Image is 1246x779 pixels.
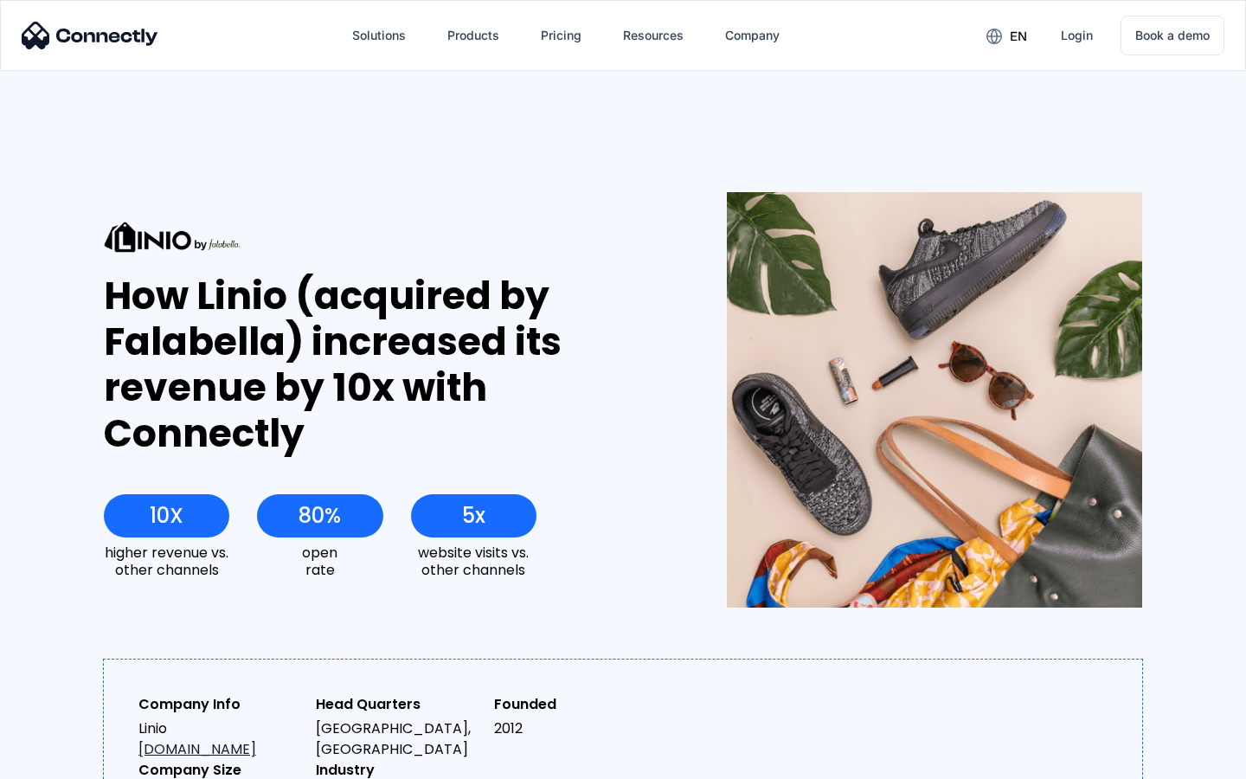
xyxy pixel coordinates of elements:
a: [DOMAIN_NAME] [138,739,256,759]
div: 5x [462,504,485,528]
ul: Language list [35,749,104,773]
div: Login [1061,23,1093,48]
div: Founded [494,694,658,715]
a: Book a demo [1121,16,1224,55]
div: Head Quarters [316,694,479,715]
div: 10X [150,504,183,528]
div: Solutions [352,23,406,48]
div: How Linio (acquired by Falabella) increased its revenue by 10x with Connectly [104,274,664,456]
div: 2012 [494,718,658,739]
div: Products [447,23,499,48]
div: Pricing [541,23,581,48]
aside: Language selected: English [17,749,104,773]
div: Company [725,23,780,48]
a: Pricing [527,15,595,56]
div: Company Info [138,694,302,715]
div: higher revenue vs. other channels [104,544,229,577]
div: website visits vs. other channels [411,544,536,577]
div: en [1010,24,1027,48]
a: Login [1047,15,1107,56]
div: open rate [257,544,382,577]
img: Connectly Logo [22,22,158,49]
div: 80% [299,504,341,528]
div: Linio [138,718,302,760]
div: Resources [623,23,684,48]
div: [GEOGRAPHIC_DATA], [GEOGRAPHIC_DATA] [316,718,479,760]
